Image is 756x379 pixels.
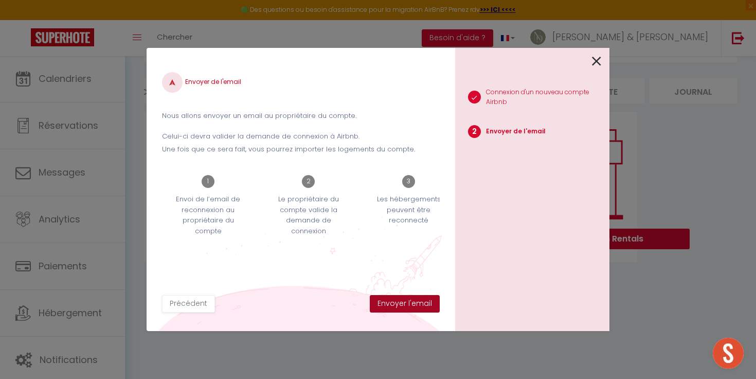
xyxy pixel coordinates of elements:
p: Les hébergements peuvent être reconnecté [369,194,448,226]
p: Nous allons envoyer un email au propriétaire du compte. [162,111,440,121]
span: 2 [302,175,315,188]
p: Envoyer de l'email [486,127,546,136]
p: Envoi de l’email de reconnexion au propriétaire du compte [169,194,248,236]
p: Connexion d'un nouveau compte Airbnb [486,88,610,107]
p: Celui-ci devra valider la demande de connexion à Airbnb. [162,131,440,142]
div: Ouvrir le chat [713,338,744,369]
h4: Envoyer de l'email [162,72,440,93]
p: Une fois que ce sera fait, vous pourrez importer les logements du compte. [162,144,440,154]
span: 2 [468,125,481,138]
button: Envoyer l'email [370,295,440,313]
span: 1 [202,175,214,188]
span: 3 [402,175,415,188]
p: Le propriétaire du compte valide la demande de connexion [269,194,348,236]
button: Précédent [162,295,215,313]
